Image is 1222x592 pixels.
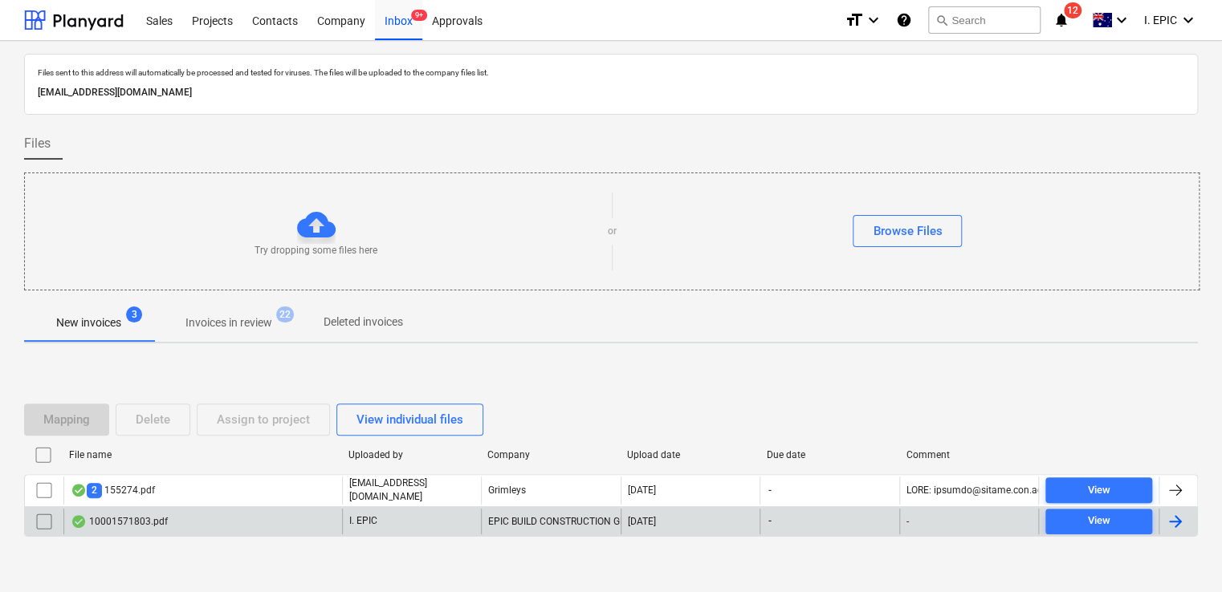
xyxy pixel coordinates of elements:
[348,449,475,460] div: Uploaded by
[255,244,377,257] p: Try dropping some files here
[935,14,948,26] span: search
[1045,477,1152,503] button: View
[487,449,614,460] div: Company
[185,314,272,331] p: Invoices in review
[627,449,754,460] div: Upload date
[628,516,656,527] div: [DATE]
[126,306,142,322] span: 3
[896,10,912,30] i: Knowledge base
[1087,481,1110,500] div: View
[69,449,335,460] div: File name
[767,449,894,460] div: Due date
[349,476,475,504] p: [EMAIL_ADDRESS][DOMAIN_NAME]
[628,485,656,496] div: [DATE]
[336,403,483,436] button: View individual files
[906,516,909,527] div: -
[767,514,773,528] span: -
[38,84,1184,101] p: [EMAIL_ADDRESS][DOMAIN_NAME]
[1087,512,1110,530] div: View
[608,225,617,238] p: or
[324,314,403,330] p: Deleted invoices
[1112,10,1131,30] i: keyboard_arrow_down
[276,306,294,322] span: 22
[864,10,883,30] i: keyboard_arrow_down
[481,509,620,534] div: EPIC BUILD CONSTRUCTION GROUP
[356,409,463,430] div: View individual files
[71,515,87,528] div: OCR finished
[71,484,87,497] div: OCR finished
[24,134,51,153] span: Files
[767,484,773,497] span: -
[56,314,121,331] p: New invoices
[1142,515,1222,592] iframe: Chat Widget
[71,515,168,528] div: 10001571803.pdf
[481,476,620,504] div: Grimleys
[853,215,962,247] button: Browse Files
[24,172,1200,290] div: Try dropping some files hereorBrowse Files
[873,221,942,241] div: Browse Files
[1179,10,1198,30] i: keyboard_arrow_down
[87,483,102,498] span: 2
[1053,10,1069,30] i: notifications
[71,483,155,498] div: 155274.pdf
[1045,509,1152,534] button: View
[1064,2,1081,18] span: 12
[928,6,1041,34] button: Search
[906,449,1033,460] div: Comment
[411,10,427,21] span: 9+
[349,514,377,528] p: I. EPIC
[845,10,864,30] i: format_size
[1144,14,1177,26] span: I. EPIC
[38,67,1184,78] p: Files sent to this address will automatically be processed and tested for viruses. The files will...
